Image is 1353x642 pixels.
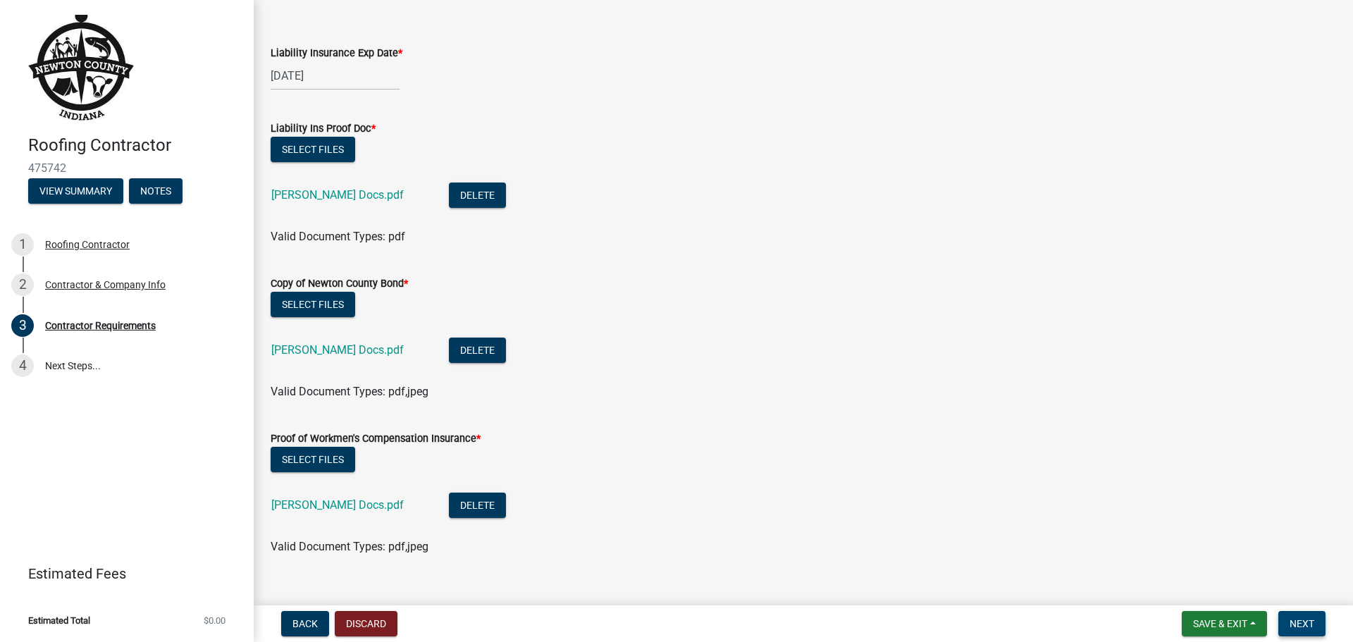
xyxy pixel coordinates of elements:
div: Contractor & Company Info [45,280,166,290]
span: Valid Document Types: pdf,jpeg [271,540,428,553]
span: Back [292,618,318,629]
span: $0.00 [204,616,225,625]
div: 4 [11,354,34,377]
a: Estimated Fees [11,560,231,588]
div: 2 [11,273,34,296]
label: Proof of Workmen's Compensation Insurance [271,434,481,444]
span: Valid Document Types: pdf,jpeg [271,385,428,398]
button: Select files [271,137,355,162]
span: Next [1290,618,1314,629]
button: Discard [335,611,397,636]
button: Delete [449,493,506,518]
div: Roofing Contractor [45,240,130,249]
a: [PERSON_NAME] Docs.pdf [271,343,404,357]
label: Liability Insurance Exp Date [271,49,402,58]
button: View Summary [28,178,123,204]
div: 1 [11,233,34,256]
button: Delete [449,338,506,363]
a: [PERSON_NAME] Docs.pdf [271,188,404,202]
button: Select files [271,447,355,472]
wm-modal-confirm: Delete Document [449,500,506,513]
button: Select files [271,292,355,317]
span: Valid Document Types: pdf [271,230,405,243]
h4: Roofing Contractor [28,135,242,156]
div: Contractor Requirements [45,321,156,331]
a: [PERSON_NAME] Docs.pdf [271,498,404,512]
img: Newton County, Indiana [28,15,134,121]
wm-modal-confirm: Delete Document [449,345,506,358]
wm-modal-confirm: Notes [129,186,183,197]
button: Delete [449,183,506,208]
div: 3 [11,314,34,337]
label: Liability Ins Proof Doc [271,124,376,134]
button: Notes [129,178,183,204]
wm-modal-confirm: Delete Document [449,190,506,203]
wm-modal-confirm: Summary [28,186,123,197]
span: 475742 [28,161,225,175]
button: Save & Exit [1182,611,1267,636]
span: Save & Exit [1193,618,1247,629]
button: Back [281,611,329,636]
input: mm/dd/yyyy [271,61,400,90]
button: Next [1278,611,1326,636]
label: Copy of Newton County Bond [271,279,408,289]
span: Estimated Total [28,616,90,625]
